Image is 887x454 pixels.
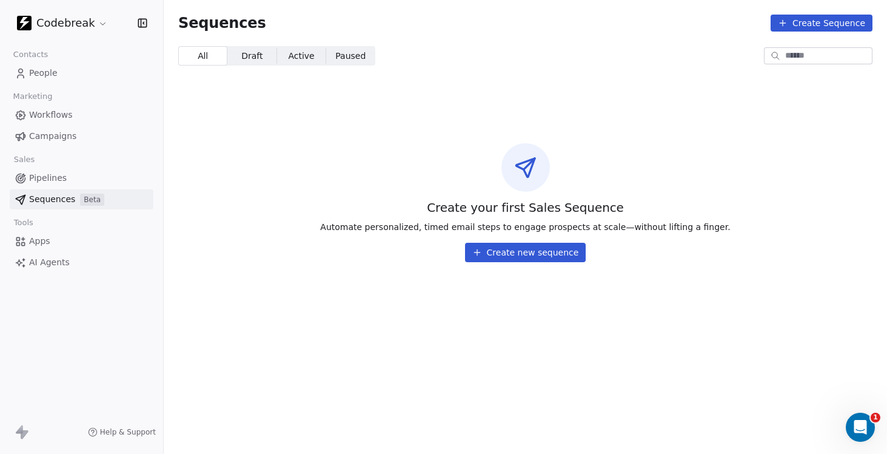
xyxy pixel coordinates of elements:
[846,413,875,442] iframe: Intercom live chat
[15,13,110,33] button: Codebreak
[10,189,153,209] a: SequencesBeta
[29,256,70,269] span: AI Agents
[465,243,586,262] button: Create new sequence
[10,168,153,188] a: Pipelines
[771,15,872,32] button: Create Sequence
[10,126,153,146] a: Campaigns
[320,221,730,233] span: Automate personalized, timed email steps to engage prospects at scale—without lifting a finger.
[36,15,95,31] span: Codebreak
[8,214,38,232] span: Tools
[100,427,156,437] span: Help & Support
[29,235,50,248] span: Apps
[288,50,314,63] span: Active
[80,194,104,206] span: Beta
[10,252,153,273] a: AI Agents
[29,130,76,143] span: Campaigns
[29,109,73,121] span: Workflows
[10,63,153,83] a: People
[17,16,32,30] img: Codebreak_Favicon.png
[10,231,153,251] a: Apps
[335,50,366,63] span: Paused
[29,193,75,206] span: Sequences
[241,50,263,63] span: Draft
[8,46,53,64] span: Contacts
[88,427,156,437] a: Help & Support
[29,172,67,185] span: Pipelines
[8,87,58,106] span: Marketing
[29,67,58,80] span: People
[871,413,880,422] span: 1
[427,199,624,216] span: Create your first Sales Sequence
[178,15,266,32] span: Sequences
[10,105,153,125] a: Workflows
[8,151,40,169] span: Sales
